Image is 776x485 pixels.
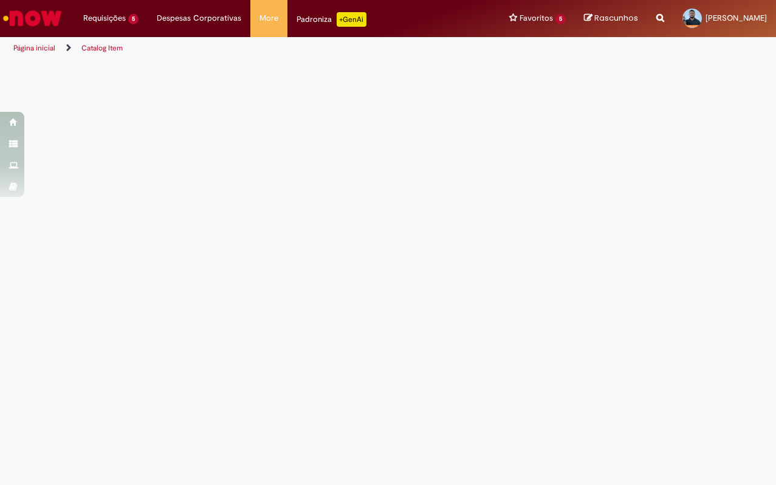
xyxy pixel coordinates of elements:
img: ServiceNow [1,6,64,30]
span: Despesas Corporativas [157,12,241,24]
span: 5 [555,14,566,24]
span: [PERSON_NAME] [706,13,767,23]
a: Rascunhos [584,13,638,24]
span: Requisições [83,12,126,24]
span: 5 [128,14,139,24]
a: Página inicial [13,43,55,53]
ul: Trilhas de página [9,37,508,60]
p: +GenAi [337,12,366,27]
span: More [259,12,278,24]
span: Favoritos [520,12,553,24]
span: Rascunhos [594,12,638,24]
div: Padroniza [297,12,366,27]
a: Catalog Item [81,43,123,53]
